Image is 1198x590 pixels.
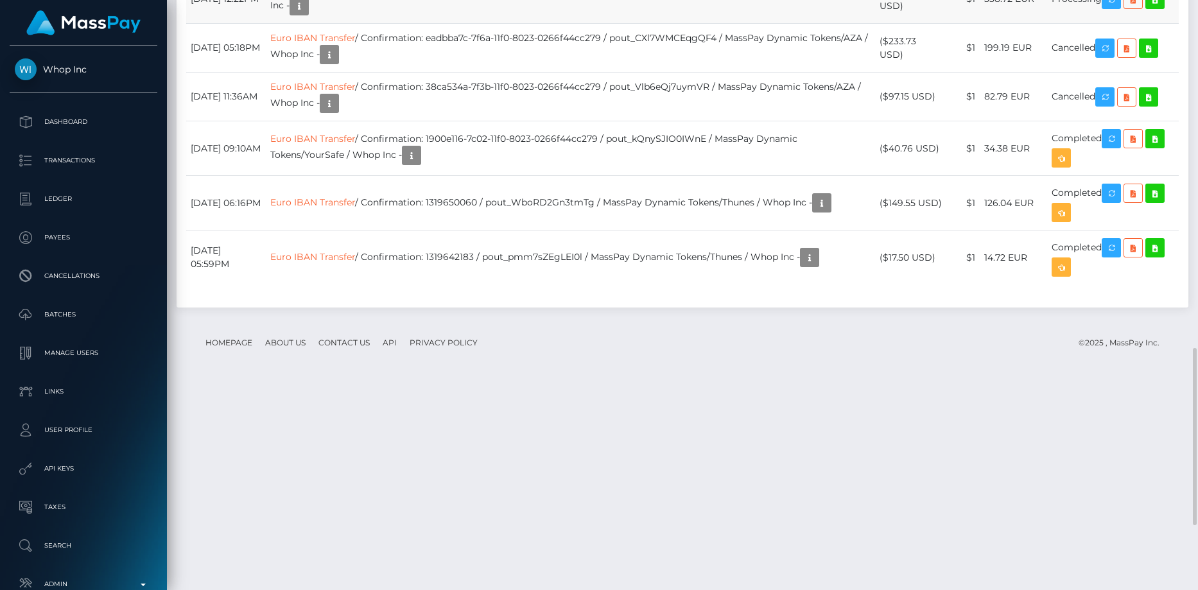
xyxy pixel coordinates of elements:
a: Taxes [10,491,157,523]
td: $1 [947,24,980,73]
p: Transactions [15,151,152,170]
a: Ledger [10,183,157,215]
img: MassPay Logo [26,10,141,35]
a: Euro IBAN Transfer [270,32,355,44]
td: $1 [947,121,980,176]
td: / Confirmation: eadbba7c-7f6a-11f0-8023-0266f44cc279 / pout_CXl7WMCEqgQF4 / MassPay Dynamic Token... [266,24,875,73]
td: ($233.73 USD) [875,24,947,73]
a: Euro IBAN Transfer [270,81,355,92]
a: Contact Us [313,333,375,352]
a: Payees [10,221,157,254]
td: Completed [1047,121,1179,176]
td: / Confirmation: 38ca534a-7f3b-11f0-8023-0266f44cc279 / pout_Vlb6eQj7uymVR / MassPay Dynamic Token... [266,73,875,121]
p: Manage Users [15,343,152,363]
a: About Us [260,333,311,352]
a: User Profile [10,414,157,446]
p: Payees [15,228,152,247]
td: Cancelled [1047,73,1179,121]
td: ($97.15 USD) [875,73,947,121]
p: Links [15,382,152,401]
td: [DATE] 06:16PM [186,176,266,230]
p: API Keys [15,459,152,478]
td: ($40.76 USD) [875,121,947,176]
a: Links [10,376,157,408]
td: [DATE] 11:36AM [186,73,266,121]
td: ($149.55 USD) [875,176,947,230]
td: [DATE] 09:10AM [186,121,266,176]
td: [DATE] 05:59PM [186,230,266,285]
td: $1 [947,73,980,121]
p: Batches [15,305,152,324]
td: / Confirmation: 1900e116-7c02-11f0-8023-0266f44cc279 / pout_kQnySJIO0IWnE / MassPay Dynamic Token... [266,121,875,176]
td: 82.79 EUR [980,73,1047,121]
a: Euro IBAN Transfer [270,133,355,144]
p: Search [15,536,152,555]
div: © 2025 , MassPay Inc. [1079,336,1169,350]
a: Homepage [200,333,257,352]
a: Euro IBAN Transfer [270,196,355,208]
a: Cancellations [10,260,157,292]
td: / Confirmation: 1319642183 / pout_pmm7sZEgLEI0l / MassPay Dynamic Tokens/Thunes / Whop Inc - [266,230,875,285]
td: Completed [1047,230,1179,285]
td: 126.04 EUR [980,176,1047,230]
a: Euro IBAN Transfer [270,251,355,263]
td: $1 [947,230,980,285]
a: Batches [10,299,157,331]
td: ($17.50 USD) [875,230,947,285]
span: Whop Inc [10,64,157,75]
a: Manage Users [10,337,157,369]
a: Transactions [10,144,157,177]
td: Cancelled [1047,24,1179,73]
td: [DATE] 05:18PM [186,24,266,73]
p: Dashboard [15,112,152,132]
p: User Profile [15,421,152,440]
a: Dashboard [10,106,157,138]
td: 34.38 EUR [980,121,1047,176]
td: 14.72 EUR [980,230,1047,285]
a: Privacy Policy [404,333,483,352]
a: Search [10,530,157,562]
p: Taxes [15,498,152,517]
td: Completed [1047,176,1179,230]
a: API [378,333,402,352]
td: / Confirmation: 1319650060 / pout_WboRD2Gn3tmTg / MassPay Dynamic Tokens/Thunes / Whop Inc - [266,176,875,230]
td: 199.19 EUR [980,24,1047,73]
td: $1 [947,176,980,230]
p: Ledger [15,189,152,209]
img: Whop Inc [15,58,37,80]
a: API Keys [10,453,157,485]
p: Cancellations [15,266,152,286]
